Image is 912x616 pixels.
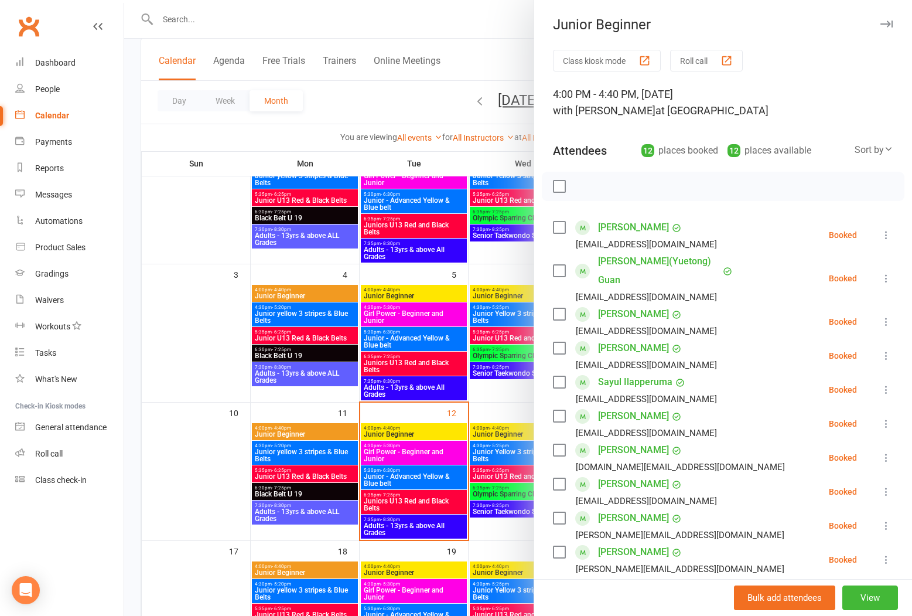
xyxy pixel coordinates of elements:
[598,218,669,237] a: [PERSON_NAME]
[598,305,669,324] a: [PERSON_NAME]
[576,561,784,577] div: [PERSON_NAME][EMAIL_ADDRESS][DOMAIN_NAME]
[576,237,717,252] div: [EMAIL_ADDRESS][DOMAIN_NAME]
[15,155,124,182] a: Reports
[829,352,857,360] div: Booked
[15,340,124,366] a: Tasks
[35,295,64,305] div: Waivers
[727,142,811,159] div: places available
[829,274,857,283] div: Booked
[598,373,672,392] a: Sayul Ilapperuma
[598,339,669,358] a: [PERSON_NAME]
[655,104,768,117] span: at [GEOGRAPHIC_DATA]
[598,509,669,527] a: [PERSON_NAME]
[15,129,124,155] a: Payments
[553,86,893,119] div: 4:00 PM - 4:40 PM, [DATE]
[829,488,857,496] div: Booked
[576,527,784,543] div: [PERSON_NAME][EMAIL_ADDRESS][DOMAIN_NAME]
[35,164,64,173] div: Reports
[734,586,835,610] button: Bulk add attendees
[553,50,661,72] button: Class kiosk mode
[576,460,785,475] div: [DOMAIN_NAME][EMAIL_ADDRESS][DOMAIN_NAME]
[598,407,669,426] a: [PERSON_NAME]
[15,76,124,103] a: People
[15,441,124,467] a: Roll call
[35,423,107,432] div: General attendance
[534,16,912,33] div: Junior Beginner
[15,414,124,441] a: General attendance kiosk mode
[35,348,56,358] div: Tasks
[598,475,669,494] a: [PERSON_NAME]
[14,12,43,41] a: Clubworx
[15,287,124,314] a: Waivers
[35,375,77,384] div: What's New
[35,190,72,199] div: Messages
[15,467,124,494] a: Class kiosk mode
[670,50,743,72] button: Roll call
[12,576,40,604] div: Open Intercom Messenger
[15,366,124,393] a: What's New
[829,318,857,326] div: Booked
[35,216,83,226] div: Automations
[576,290,717,305] div: [EMAIL_ADDRESS][DOMAIN_NAME]
[598,441,669,460] a: [PERSON_NAME]
[35,111,69,120] div: Calendar
[35,269,69,278] div: Gradings
[15,314,124,340] a: Workouts
[641,142,718,159] div: places booked
[576,426,717,441] div: [EMAIL_ADDRESS][DOMAIN_NAME]
[842,586,898,610] button: View
[576,324,717,339] div: [EMAIL_ADDRESS][DOMAIN_NAME]
[829,231,857,239] div: Booked
[829,556,857,564] div: Booked
[15,50,124,76] a: Dashboard
[35,137,72,147] div: Payments
[727,144,740,157] div: 12
[553,104,655,117] span: with [PERSON_NAME]
[35,475,87,485] div: Class check-in
[829,420,857,428] div: Booked
[35,449,63,458] div: Roll call
[35,84,60,94] div: People
[598,577,669,595] a: [PERSON_NAME]
[35,243,86,252] div: Product Sales
[855,142,893,158] div: Sort by
[829,386,857,394] div: Booked
[641,144,654,157] div: 12
[598,252,720,290] a: [PERSON_NAME](Yuetong) Guan
[15,103,124,129] a: Calendar
[15,182,124,208] a: Messages
[829,454,857,462] div: Booked
[15,234,124,261] a: Product Sales
[576,392,717,407] div: [EMAIL_ADDRESS][DOMAIN_NAME]
[598,543,669,561] a: [PERSON_NAME]
[829,522,857,530] div: Booked
[15,208,124,234] a: Automations
[576,494,717,509] div: [EMAIL_ADDRESS][DOMAIN_NAME]
[576,358,717,373] div: [EMAIL_ADDRESS][DOMAIN_NAME]
[35,58,76,67] div: Dashboard
[35,322,70,331] div: Workouts
[553,142,607,159] div: Attendees
[15,261,124,287] a: Gradings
